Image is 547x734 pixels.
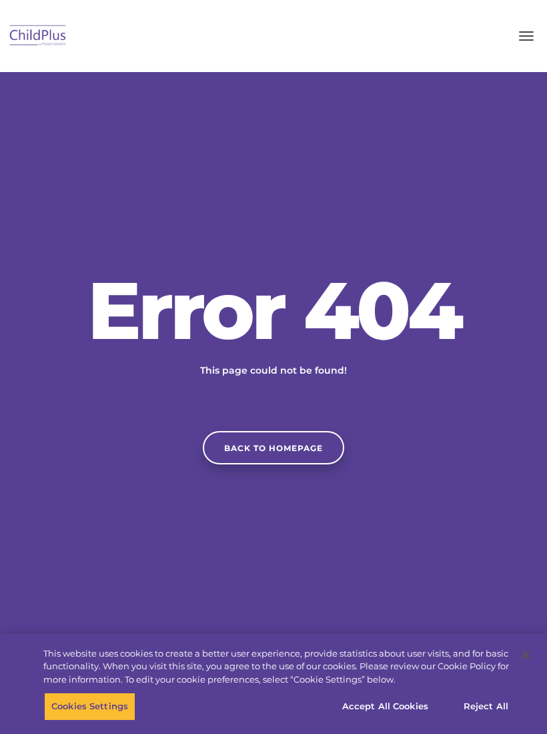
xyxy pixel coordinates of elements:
a: Back to homepage [203,431,344,464]
button: Cookies Settings [44,693,135,721]
h2: Error 404 [73,270,474,350]
img: ChildPlus by Procare Solutions [7,21,69,52]
p: This page could not be found! [133,364,414,378]
div: This website uses cookies to create a better user experience, provide statistics about user visit... [43,647,509,687]
button: Reject All [444,693,528,721]
button: Accept All Cookies [335,693,436,721]
button: Close [511,641,540,670]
